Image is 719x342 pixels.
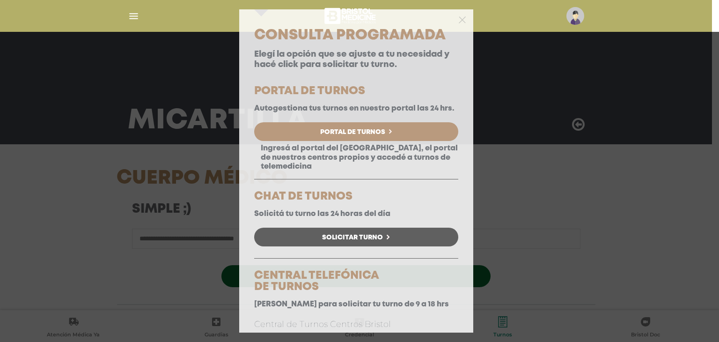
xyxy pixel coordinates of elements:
[254,144,458,171] p: Ingresá al portal del [GEOGRAPHIC_DATA], el portal de nuestros centros propios y accedé a turnos ...
[254,104,458,113] p: Autogestiona tus turnos en nuestro portal las 24 hrs.
[254,300,458,309] p: [PERSON_NAME] para solicitar tu turno de 9 a 18 hrs
[322,234,383,241] span: Solicitar Turno
[254,209,458,218] p: Solicitá tu turno las 24 horas del día
[254,86,458,97] h5: PORTAL DE TURNOS
[254,228,458,246] a: Solicitar Turno
[254,270,458,293] h5: CENTRAL TELEFÓNICA DE TURNOS
[254,29,446,42] span: Consulta Programada
[254,332,326,342] a: 0810 999 9552
[254,191,458,202] h5: CHAT DE TURNOS
[254,122,458,141] a: Portal de Turnos
[254,50,458,70] p: Elegí la opción que se ajuste a tu necesidad y hacé click para solicitar tu turno.
[320,129,385,135] span: Portal de Turnos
